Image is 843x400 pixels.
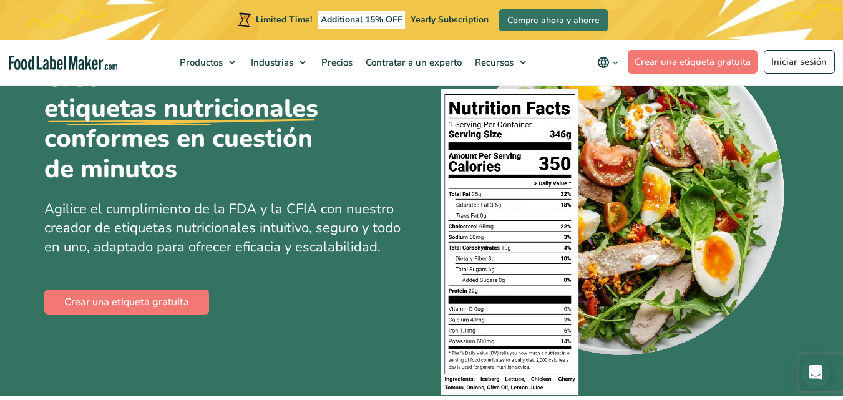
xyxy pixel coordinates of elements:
span: Industrias [247,56,295,69]
a: Industrias [245,40,312,85]
a: Crear una etiqueta gratuita [628,50,758,74]
a: Precios [315,40,356,85]
a: Contratar a un experto [359,40,465,85]
a: Crear una etiqueta gratuita [44,290,209,315]
a: Compre ahora y ahorre [499,9,608,31]
span: Yearly Subscription [411,14,489,26]
a: Productos [173,40,241,85]
u: etiquetas nutricionales [44,94,318,124]
h1: Cree conformes en cuestión de minutos [44,63,344,185]
span: Contratar a un experto [362,56,463,69]
span: Recursos [471,56,515,69]
span: Additional 15% OFF [318,11,406,29]
span: Limited Time! [256,14,312,26]
a: Recursos [469,40,532,85]
span: Precios [318,56,354,69]
div: Open Intercom Messenger [801,358,831,388]
a: Iniciar sesión [764,50,835,74]
span: Productos [176,56,224,69]
span: Agilice el cumplimiento de la FDA y la CFIA con nuestro creador de etiquetas nutricionales intuit... [44,200,401,257]
img: Un plato de comida con una etiqueta de información nutricional encima. [441,22,789,396]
